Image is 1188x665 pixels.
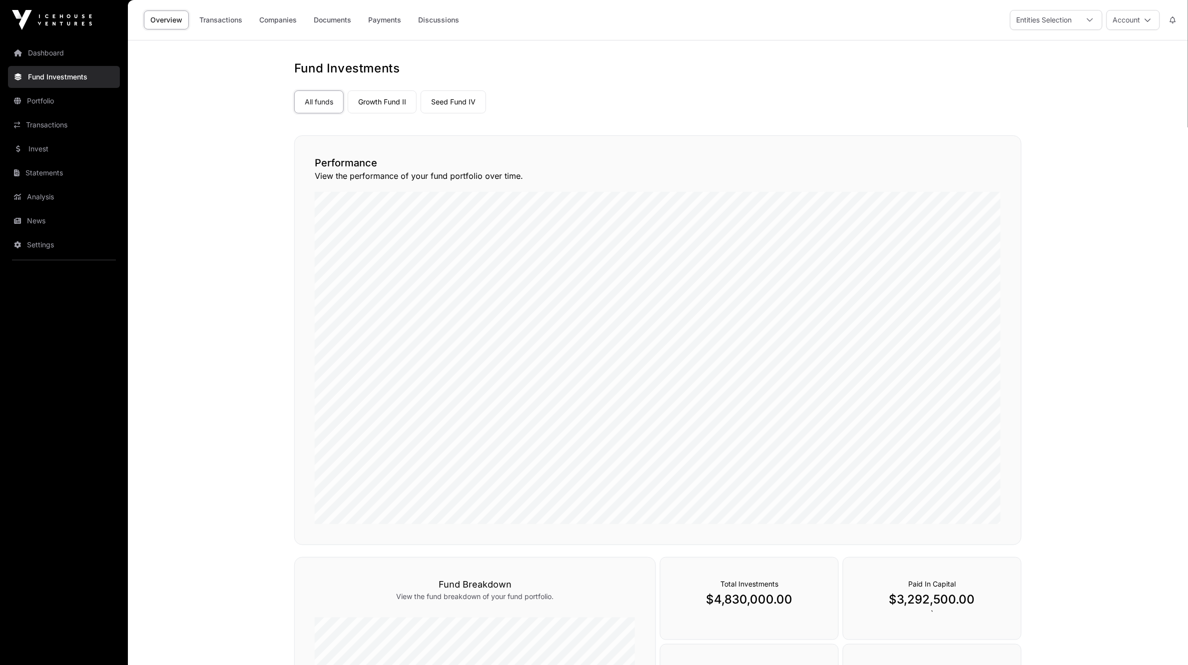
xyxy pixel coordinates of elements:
[307,10,358,29] a: Documents
[8,90,120,112] a: Portfolio
[863,592,1001,608] p: $3,292,500.00
[294,90,344,113] a: All funds
[315,170,1001,182] p: View the performance of your fund portfolio over time.
[1011,10,1078,29] div: Entities Selection
[680,592,818,608] p: $4,830,000.00
[909,580,956,588] span: Paid In Capital
[8,234,120,256] a: Settings
[315,156,1001,170] h2: Performance
[315,592,635,602] p: View the fund breakdown of your fund portfolio.
[843,557,1022,640] div: `
[412,10,466,29] a: Discussions
[8,210,120,232] a: News
[144,10,189,29] a: Overview
[193,10,249,29] a: Transactions
[8,114,120,136] a: Transactions
[720,580,778,588] span: Total Investments
[8,66,120,88] a: Fund Investments
[12,10,92,30] img: Icehouse Ventures Logo
[8,162,120,184] a: Statements
[348,90,417,113] a: Growth Fund II
[1138,617,1188,665] iframe: Chat Widget
[8,42,120,64] a: Dashboard
[8,186,120,208] a: Analysis
[253,10,303,29] a: Companies
[294,60,1022,76] h1: Fund Investments
[8,138,120,160] a: Invest
[315,578,635,592] h3: Fund Breakdown
[421,90,486,113] a: Seed Fund IV
[1107,10,1160,30] button: Account
[362,10,408,29] a: Payments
